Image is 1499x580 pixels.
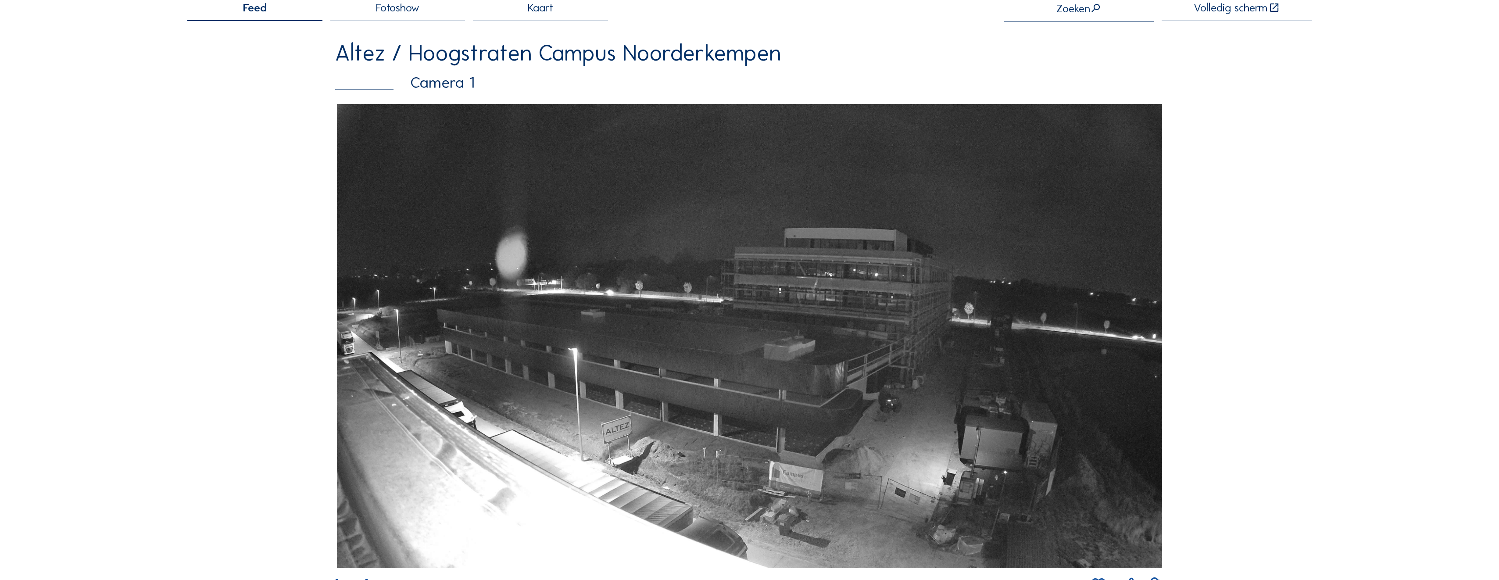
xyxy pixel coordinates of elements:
div: Altez / Hoogstraten Campus Noorderkempen [335,42,1164,64]
span: Kaart [528,2,553,14]
div: Volledig scherm [1194,2,1267,14]
span: Feed [243,2,267,14]
div: Camera 1 [335,75,1164,90]
span: Fotoshow [376,2,419,14]
img: Image [337,104,1162,568]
